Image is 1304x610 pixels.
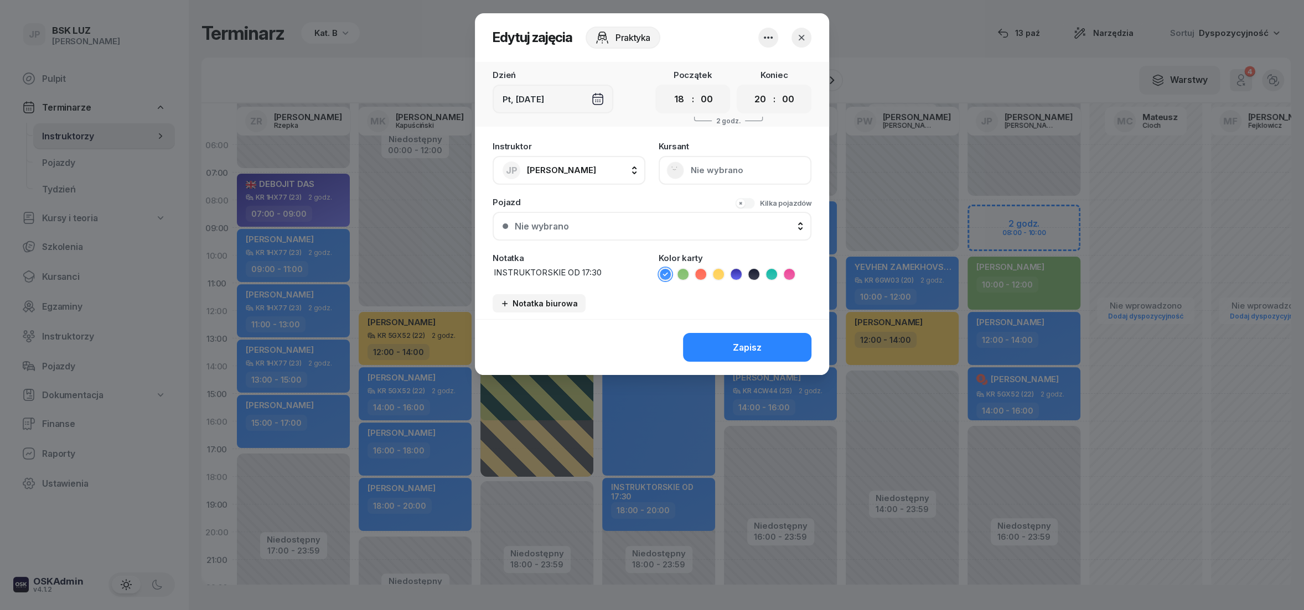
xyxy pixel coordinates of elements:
button: Kilka pojazdów [735,198,811,208]
div: Notatka biurowa [500,299,578,308]
span: JP [506,166,518,175]
button: JP[PERSON_NAME] [493,156,645,185]
div: Nie wybrano [515,221,569,232]
h2: Edytuj zajęcia [493,29,572,46]
div: : [692,92,694,106]
button: Zapisz [683,333,811,362]
span: [PERSON_NAME] [527,165,596,175]
div: : [773,92,775,106]
button: Notatka biurowa [493,294,586,312]
button: Nie wybrano [493,212,811,241]
div: Kilka pojazdów [760,199,811,207]
div: Zapisz [733,342,762,353]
